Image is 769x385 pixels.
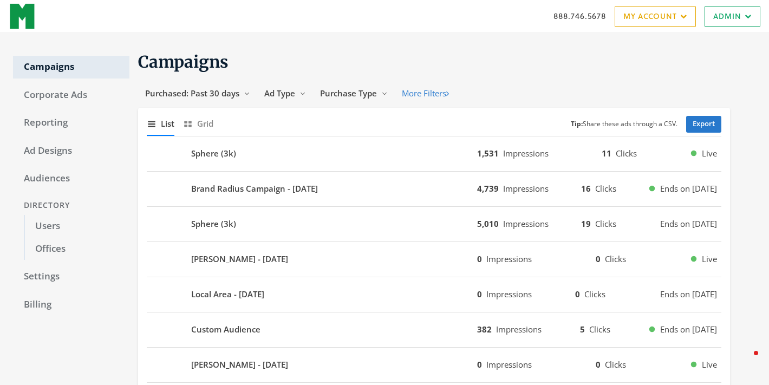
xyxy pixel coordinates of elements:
[486,253,532,264] span: Impressions
[183,112,213,135] button: Grid
[581,218,591,229] b: 19
[595,218,616,229] span: Clicks
[24,215,129,238] a: Users
[477,253,482,264] b: 0
[605,253,626,264] span: Clicks
[197,118,213,130] span: Grid
[147,176,721,202] button: Brand Radius Campaign - [DATE]4,739Impressions16ClicksEnds on [DATE]
[581,183,591,194] b: 16
[147,141,721,167] button: Sphere (3k)1,531Impressions11ClicksLive
[660,218,717,230] span: Ends on [DATE]
[147,112,174,135] button: List
[191,147,236,160] b: Sphere (3k)
[13,265,129,288] a: Settings
[702,253,717,265] span: Live
[660,323,717,336] span: Ends on [DATE]
[477,359,482,370] b: 0
[616,148,637,159] span: Clicks
[615,6,696,27] a: My Account
[596,253,601,264] b: 0
[191,288,264,301] b: Local Area - [DATE]
[147,282,721,308] button: Local Area - [DATE]0Impressions0ClicksEnds on [DATE]
[191,182,318,195] b: Brand Radius Campaign - [DATE]
[486,359,532,370] span: Impressions
[395,83,456,103] button: More Filters
[191,323,260,336] b: Custom Audience
[145,88,239,99] span: Purchased: Past 30 days
[313,83,395,103] button: Purchase Type
[191,253,288,265] b: [PERSON_NAME] - [DATE]
[686,116,721,133] a: Export
[702,147,717,160] span: Live
[147,352,721,378] button: [PERSON_NAME] - [DATE]0Impressions0ClicksLive
[589,324,610,335] span: Clicks
[503,218,549,229] span: Impressions
[9,3,36,30] img: Adwerx
[477,183,499,194] b: 4,739
[596,359,601,370] b: 0
[191,218,236,230] b: Sphere (3k)
[13,293,129,316] a: Billing
[161,118,174,130] span: List
[477,324,492,335] b: 382
[571,119,583,128] b: Tip:
[147,211,721,237] button: Sphere (3k)5,010Impressions19ClicksEnds on [DATE]
[605,359,626,370] span: Clicks
[191,358,288,371] b: [PERSON_NAME] - [DATE]
[13,195,129,216] div: Directory
[320,88,377,99] span: Purchase Type
[732,348,758,374] iframe: Intercom live chat
[138,83,257,103] button: Purchased: Past 30 days
[575,289,580,299] b: 0
[147,317,721,343] button: Custom Audience382Impressions5ClicksEnds on [DATE]
[147,246,721,272] button: [PERSON_NAME] - [DATE]0Impressions0ClicksLive
[503,183,549,194] span: Impressions
[660,288,717,301] span: Ends on [DATE]
[705,6,760,27] a: Admin
[503,148,549,159] span: Impressions
[496,324,542,335] span: Impressions
[257,83,313,103] button: Ad Type
[13,140,129,162] a: Ad Designs
[584,289,605,299] span: Clicks
[13,167,129,190] a: Audiences
[138,51,229,72] span: Campaigns
[264,88,295,99] span: Ad Type
[24,238,129,260] a: Offices
[13,84,129,107] a: Corporate Ads
[477,289,482,299] b: 0
[13,56,129,79] a: Campaigns
[571,119,677,129] small: Share these ads through a CSV.
[702,358,717,371] span: Live
[477,148,499,159] b: 1,531
[595,183,616,194] span: Clicks
[602,148,611,159] b: 11
[553,10,606,22] a: 888.746.5678
[486,289,532,299] span: Impressions
[13,112,129,134] a: Reporting
[580,324,585,335] b: 5
[477,218,499,229] b: 5,010
[660,182,717,195] span: Ends on [DATE]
